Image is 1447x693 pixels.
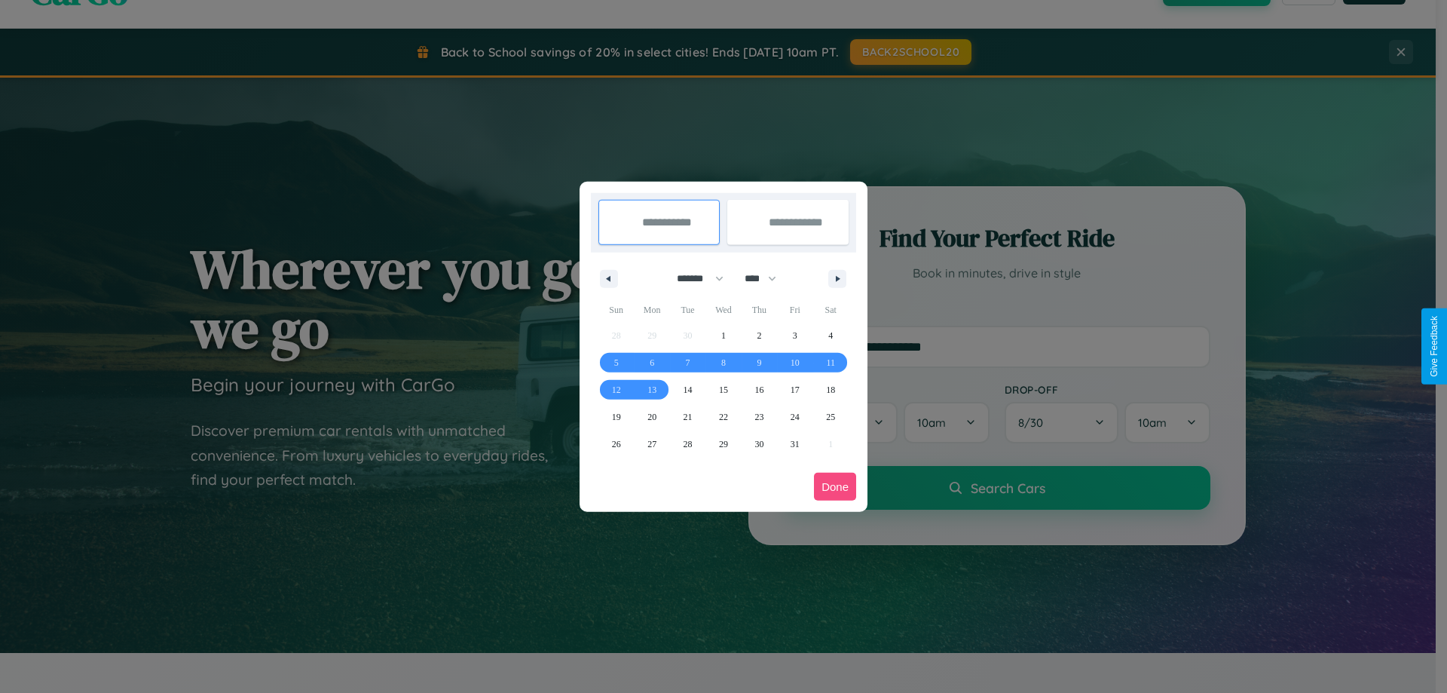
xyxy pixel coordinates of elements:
[757,322,761,349] span: 2
[670,431,705,458] button: 28
[742,298,777,322] span: Thu
[742,403,777,431] button: 23
[793,322,797,349] span: 3
[828,322,833,349] span: 4
[814,473,856,501] button: Done
[684,431,693,458] span: 28
[634,431,669,458] button: 27
[647,431,656,458] span: 27
[670,298,705,322] span: Tue
[719,376,728,403] span: 15
[826,349,835,376] span: 11
[705,431,741,458] button: 29
[634,298,669,322] span: Mon
[813,376,849,403] button: 18
[705,322,741,349] button: 1
[813,298,849,322] span: Sat
[598,431,634,458] button: 26
[777,431,812,458] button: 31
[670,376,705,403] button: 14
[813,403,849,431] button: 25
[754,403,763,431] span: 23
[684,403,693,431] span: 21
[813,322,849,349] button: 4
[647,376,656,403] span: 13
[719,403,728,431] span: 22
[705,376,741,403] button: 15
[612,431,621,458] span: 26
[598,403,634,431] button: 19
[647,403,656,431] span: 20
[754,376,763,403] span: 16
[777,322,812,349] button: 3
[670,349,705,376] button: 7
[754,431,763,458] span: 30
[742,431,777,458] button: 30
[791,403,800,431] span: 24
[791,431,800,458] span: 31
[742,349,777,376] button: 9
[777,403,812,431] button: 24
[598,298,634,322] span: Sun
[684,376,693,403] span: 14
[777,349,812,376] button: 10
[742,376,777,403] button: 16
[721,349,726,376] span: 8
[826,403,835,431] span: 25
[634,403,669,431] button: 20
[650,349,654,376] span: 6
[777,376,812,403] button: 17
[757,349,761,376] span: 9
[826,376,835,403] span: 18
[598,349,634,376] button: 5
[598,376,634,403] button: 12
[634,376,669,403] button: 13
[721,322,726,349] span: 1
[1429,316,1439,377] div: Give Feedback
[719,431,728,458] span: 29
[813,349,849,376] button: 11
[614,349,619,376] span: 5
[705,298,741,322] span: Wed
[705,403,741,431] button: 22
[686,349,690,376] span: 7
[612,403,621,431] span: 19
[742,322,777,349] button: 2
[777,298,812,322] span: Fri
[791,349,800,376] span: 10
[612,376,621,403] span: 12
[634,349,669,376] button: 6
[791,376,800,403] span: 17
[670,403,705,431] button: 21
[705,349,741,376] button: 8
